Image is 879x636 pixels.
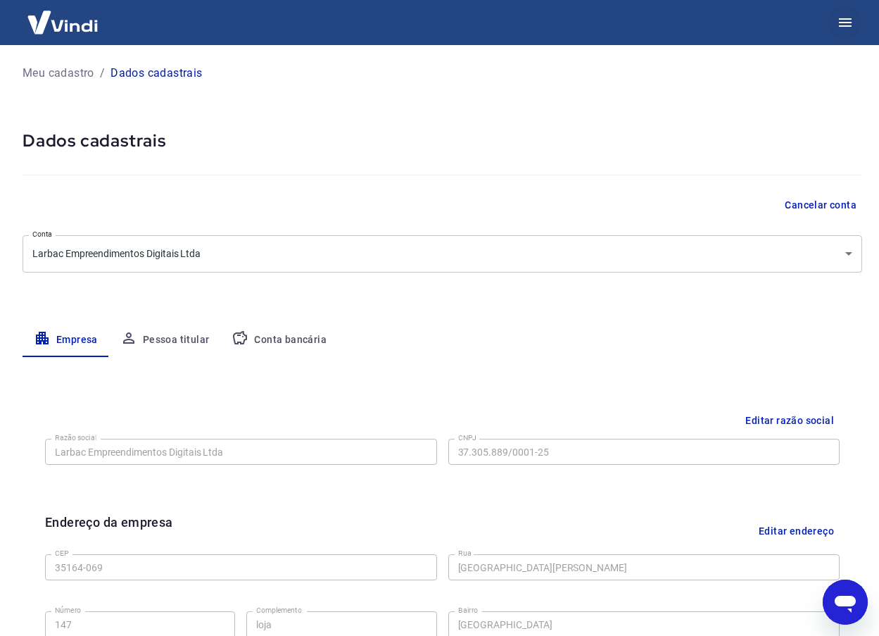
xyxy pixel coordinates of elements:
button: Editar endereço [753,513,840,549]
p: Dados cadastrais [110,65,202,82]
p: / [100,65,105,82]
label: Número [55,605,81,616]
label: Conta [32,229,52,239]
label: Bairro [458,605,478,616]
button: Cancelar conta [779,192,862,218]
img: Vindi [17,1,108,44]
label: Razão social [55,432,96,443]
h5: Dados cadastrais [23,130,862,152]
label: Complemento [256,605,302,616]
iframe: Button to launch messaging window [823,580,868,625]
label: CNPJ [458,432,476,443]
button: Conta bancária [220,323,338,357]
div: Larbac Empreendimentos Digitais Ltda [23,235,862,273]
h6: Endereço da empresa [45,513,173,549]
button: Empresa [23,323,109,357]
button: Pessoa titular [109,323,221,357]
a: Meu cadastro [23,65,94,82]
label: CEP [55,548,68,559]
label: Rua [458,548,472,559]
button: Editar razão social [740,408,840,434]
